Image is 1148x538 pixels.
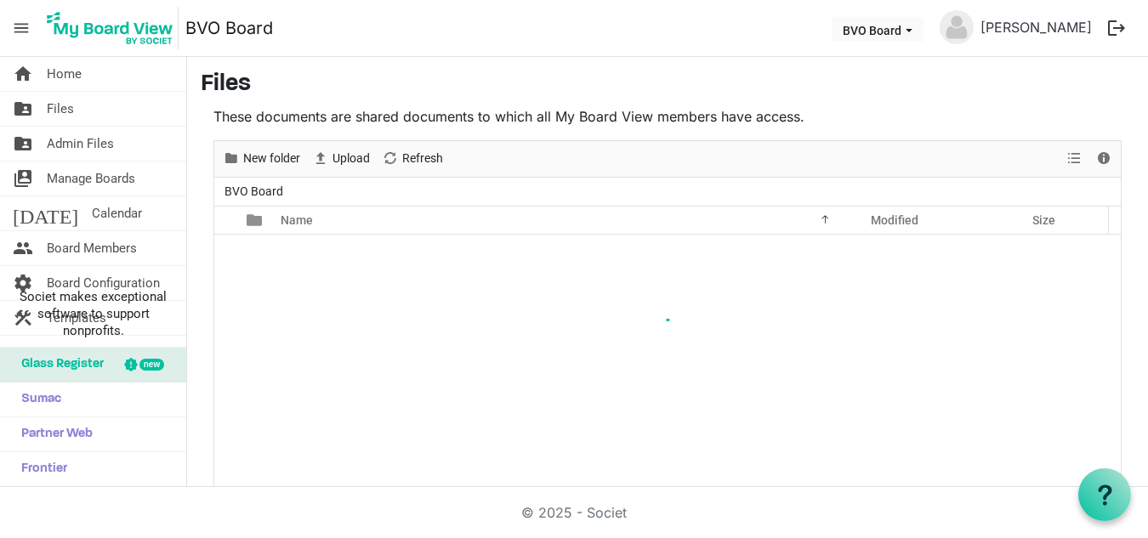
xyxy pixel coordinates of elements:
[185,11,273,45] a: BVO Board
[13,348,104,382] span: Glass Register
[521,504,627,521] a: © 2025 - Societ
[201,71,1134,99] h3: Files
[47,266,160,300] span: Board Configuration
[47,57,82,91] span: Home
[13,57,33,91] span: home
[1099,10,1134,46] button: logout
[47,127,114,161] span: Admin Files
[13,161,33,195] span: switch_account
[974,10,1099,44] a: [PERSON_NAME]
[42,7,185,49] a: My Board View Logo
[5,12,37,44] span: menu
[13,196,78,230] span: [DATE]
[139,359,164,371] div: new
[13,382,61,416] span: Sumac
[940,10,974,44] img: no-profile-picture.svg
[47,92,74,126] span: Files
[832,18,924,42] button: BVO Board dropdownbutton
[8,288,179,339] span: Societ makes exceptional software to support nonprofits.
[13,452,67,486] span: Frontier
[92,196,142,230] span: Calendar
[13,266,33,300] span: settings
[42,7,179,49] img: My Board View Logo
[13,127,33,161] span: folder_shared
[13,92,33,126] span: folder_shared
[213,106,1122,127] p: These documents are shared documents to which all My Board View members have access.
[13,231,33,265] span: people
[47,231,137,265] span: Board Members
[47,161,135,195] span: Manage Boards
[13,417,93,451] span: Partner Web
